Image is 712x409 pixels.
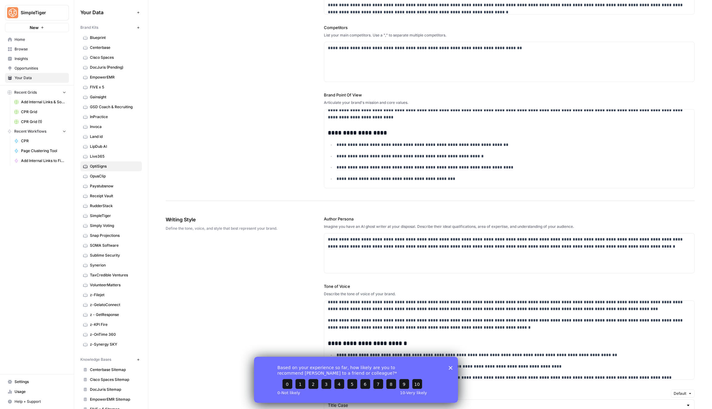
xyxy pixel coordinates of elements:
a: z - GetResponse [80,310,142,320]
a: Land id [80,132,142,142]
a: SOMA Software [80,241,142,250]
a: EmpowerEMR Sitemap [80,394,142,404]
span: Invoca [90,124,139,130]
label: Tone of Voice [324,283,695,289]
span: DocJuris Sitemap [90,387,139,392]
span: GSD Coach & Recruiting [90,104,139,110]
a: VolunteerMatters [80,280,142,290]
span: Add Internal Links & Sources to Final Copy Grid [21,99,66,105]
div: Imagine you have an AI ghost writer at your disposal. Describe their ideal qualifications, area o... [324,224,695,229]
a: TaxCredible Ventures [80,270,142,280]
span: Blueprint [90,35,139,40]
span: EmpowerEMR [90,75,139,80]
span: Default [674,391,686,396]
span: Home [15,37,66,42]
img: SimpleTiger Logo [7,7,18,18]
span: CPR Grid [21,109,66,115]
span: EmpowerEMR Sitemap [90,397,139,402]
label: Author Persona [324,216,695,222]
button: Recent Grids [5,88,69,97]
span: Knowledge Bases [80,357,111,362]
span: z-KPI Fire [90,322,139,327]
a: DocJuris Sitemap [80,385,142,394]
span: Your Data [80,9,134,16]
a: SimpleTiger [80,211,142,221]
a: Insights [5,54,69,64]
label: Header Case Type [324,390,668,397]
span: TaxCredible Ventures [90,272,139,278]
input: Title Case [328,402,683,408]
a: Invoca [80,122,142,132]
span: Centerbase Sitemap [90,367,139,373]
a: Home [5,35,69,45]
a: Page Clustering Tool [11,146,69,156]
span: Brand Kits [80,25,98,30]
a: z-KPI Fire [80,320,142,330]
span: Recent Grids [14,90,37,95]
span: Help + Support [15,399,66,404]
span: Define the tone, voice, and style that best represent your brand. [166,226,289,231]
span: z-Filejet [90,292,139,298]
div: Articulate your brand's mission and core values. [324,100,695,105]
span: Opportunities [15,66,66,71]
span: Recent Workflows [14,129,46,134]
span: Insights [15,56,66,62]
iframe: Survey from AirOps [254,357,458,403]
a: z-OnTime 360 [80,330,142,339]
span: Gainsight [90,94,139,100]
span: LipDub AI [90,144,139,149]
a: FIVE x 5 [80,82,142,92]
span: OptiSigns [90,164,139,169]
a: Cisco Spaces Sitemap [80,375,142,385]
span: CPR Grid (1) [21,119,66,125]
a: DocJuris (Pending) [80,62,142,72]
span: OpusClip [90,173,139,179]
a: CPR Grid (1) [11,117,69,127]
span: SimpleTiger [90,213,139,219]
span: Settings [15,379,66,385]
span: Snap Projections [90,233,139,238]
a: Simply Voting [80,221,142,231]
a: Cisco Spaces [80,53,142,62]
a: Paystubsnow [80,181,142,191]
a: Receipt Vault [80,191,142,201]
a: EmpowerEMR [80,72,142,82]
span: z - GetResponse [90,312,139,317]
a: z-Synergy SKY [80,339,142,349]
a: Usage [5,387,69,397]
span: Paystubsnow [90,183,139,189]
span: Your Data [15,75,66,81]
a: Browse [5,44,69,54]
span: SimpleTiger [21,10,58,16]
a: Live365 [80,151,142,161]
a: Settings [5,377,69,387]
a: Opportunities [5,63,69,73]
a: Centerbase [80,43,142,53]
a: InPractice [80,112,142,122]
button: Workspace: SimpleTiger [5,5,69,20]
span: RudderStack [90,203,139,209]
span: Receipt Vault [90,193,139,199]
a: Synerion [80,260,142,270]
span: VolunteerMatters [90,282,139,288]
a: OptiSigns [80,161,142,171]
a: Centerbase Sitemap [80,365,142,375]
span: Add Internal Links to Final Copy [21,158,66,164]
a: Snap Projections [80,231,142,241]
span: InPractice [90,114,139,120]
button: Recent Workflows [5,127,69,136]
